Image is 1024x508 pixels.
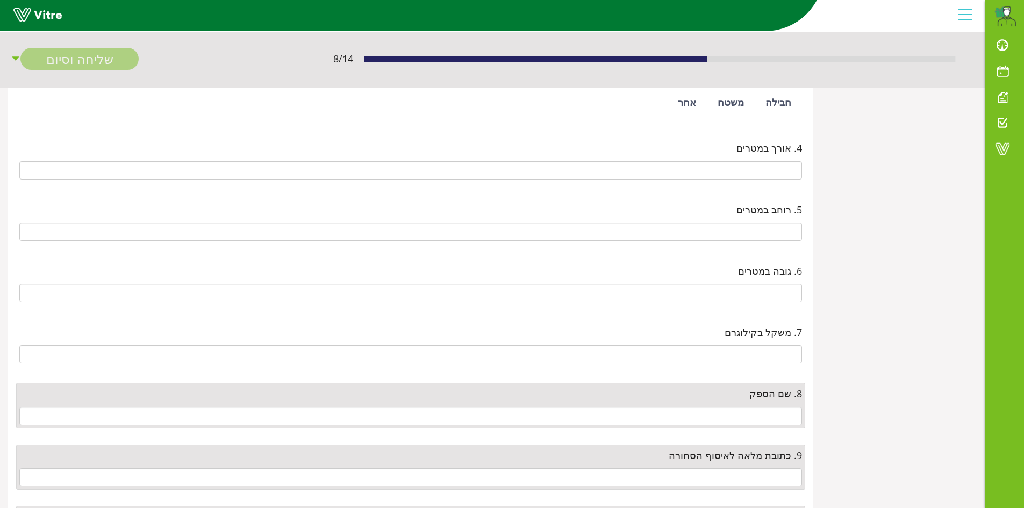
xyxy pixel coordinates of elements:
div: משטח [718,95,744,110]
span: 6. גובה במטרים [738,263,802,278]
span: 9. כתובת מלאה לאיסוף הסחורה [669,448,802,463]
img: d79e9f56-8524-49d2-b467-21e72f93baff.png [994,5,1016,27]
span: 4. אורך במטרים [736,140,802,155]
span: 5. רוחב במטרים [736,202,802,217]
span: caret-down [11,48,20,70]
span: 8. שם הספק [749,386,802,401]
div: חבילה [765,95,791,110]
span: 7. משקל בקילוגרם [725,325,802,340]
div: אחר [678,95,696,110]
span: 8 / 14 [333,51,353,66]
